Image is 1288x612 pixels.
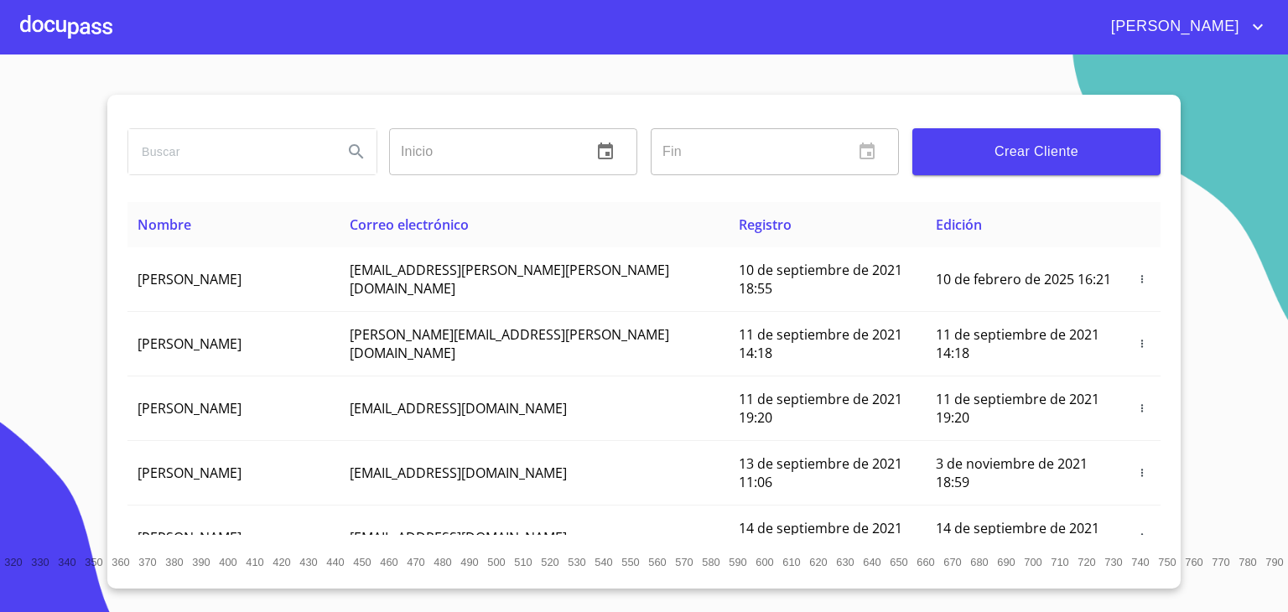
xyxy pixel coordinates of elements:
[299,556,317,568] span: 430
[350,261,669,298] span: [EMAIL_ADDRESS][PERSON_NAME][PERSON_NAME][DOMAIN_NAME]
[402,548,429,575] button: 470
[483,548,510,575] button: 500
[350,215,469,234] span: Correo electrónico
[380,556,397,568] span: 460
[943,556,961,568] span: 670
[219,556,236,568] span: 400
[809,556,827,568] span: 620
[31,556,49,568] span: 330
[215,548,241,575] button: 400
[890,556,907,568] span: 650
[350,528,567,547] span: [EMAIL_ADDRESS][DOMAIN_NAME]
[936,519,1099,556] span: 14 de septiembre de 2021 12:26
[936,454,1088,491] span: 3 de noviembre de 2021 18:59
[1207,548,1234,575] button: 770
[429,548,456,575] button: 480
[192,556,210,568] span: 390
[138,270,241,288] span: [PERSON_NAME]
[778,548,805,575] button: 610
[595,556,612,568] span: 540
[456,548,483,575] button: 490
[936,270,1111,288] span: 10 de febrero de 2025 16:21
[1234,548,1261,575] button: 780
[936,215,982,234] span: Edición
[1098,13,1268,40] button: account of current user
[1073,548,1100,575] button: 720
[912,548,939,575] button: 660
[295,548,322,575] button: 430
[273,556,290,568] span: 420
[460,556,478,568] span: 490
[350,464,567,482] span: [EMAIL_ADDRESS][DOMAIN_NAME]
[739,215,792,234] span: Registro
[1098,13,1248,40] span: [PERSON_NAME]
[917,556,934,568] span: 660
[912,128,1161,175] button: Crear Cliente
[138,335,241,353] span: [PERSON_NAME]
[326,556,344,568] span: 440
[161,548,188,575] button: 380
[1158,556,1176,568] span: 750
[434,556,451,568] span: 480
[541,556,558,568] span: 520
[648,556,666,568] span: 560
[563,548,590,575] button: 530
[644,548,671,575] button: 560
[487,556,505,568] span: 500
[805,548,832,575] button: 620
[112,556,129,568] span: 360
[246,556,263,568] span: 410
[1127,548,1154,575] button: 740
[376,548,402,575] button: 460
[350,399,567,418] span: [EMAIL_ADDRESS][DOMAIN_NAME]
[134,548,161,575] button: 370
[510,548,537,575] button: 510
[138,215,191,234] span: Nombre
[885,548,912,575] button: 650
[1261,548,1288,575] button: 790
[107,548,134,575] button: 360
[188,548,215,575] button: 390
[729,556,746,568] span: 590
[936,325,1099,362] span: 11 de septiembre de 2021 14:18
[1020,548,1046,575] button: 700
[353,556,371,568] span: 450
[671,548,698,575] button: 570
[590,548,617,575] button: 540
[1212,556,1229,568] span: 770
[751,548,778,575] button: 600
[1239,556,1256,568] span: 780
[268,548,295,575] button: 420
[537,548,563,575] button: 520
[349,548,376,575] button: 450
[832,548,859,575] button: 630
[926,140,1147,163] span: Crear Cliente
[698,548,724,575] button: 580
[1265,556,1283,568] span: 790
[138,556,156,568] span: 370
[997,556,1015,568] span: 690
[322,548,349,575] button: 440
[1100,548,1127,575] button: 730
[1185,556,1202,568] span: 760
[739,261,902,298] span: 10 de septiembre de 2021 18:55
[568,556,585,568] span: 530
[1104,556,1122,568] span: 730
[4,556,22,568] span: 320
[1024,556,1041,568] span: 700
[859,548,885,575] button: 640
[1131,556,1149,568] span: 740
[936,390,1099,427] span: 11 de septiembre de 2021 19:20
[241,548,268,575] button: 410
[739,454,902,491] span: 13 de septiembre de 2021 11:06
[1154,548,1181,575] button: 750
[970,556,988,568] span: 680
[27,548,54,575] button: 330
[1181,548,1207,575] button: 760
[165,556,183,568] span: 380
[724,548,751,575] button: 590
[739,390,902,427] span: 11 de septiembre de 2021 19:20
[863,556,880,568] span: 640
[138,399,241,418] span: [PERSON_NAME]
[966,548,993,575] button: 680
